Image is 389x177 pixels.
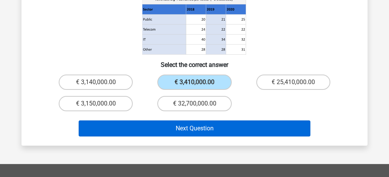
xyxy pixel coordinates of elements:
[256,75,330,90] label: € 25,410,000.00
[34,55,355,68] h6: Select the correct answer
[79,120,311,136] button: Next Question
[157,75,231,90] label: € 3,410,000.00
[59,75,133,90] label: € 3,140,000.00
[157,96,231,111] label: € 32,700,000.00
[59,96,133,111] label: € 3,150,000.00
